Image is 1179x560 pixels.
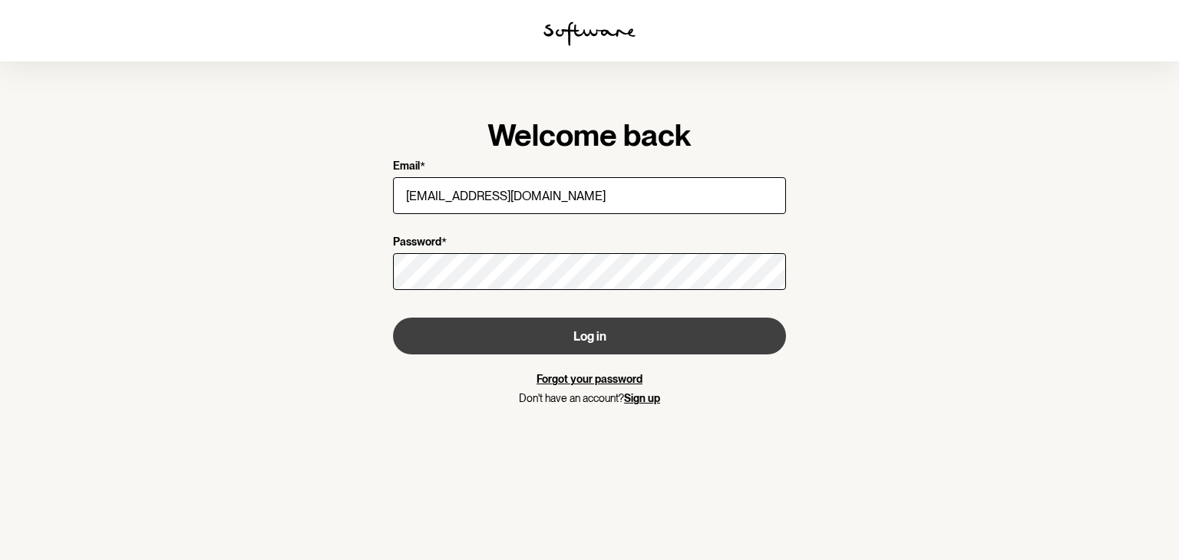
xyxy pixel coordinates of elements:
[543,21,636,46] img: software logo
[624,392,660,404] a: Sign up
[393,236,441,250] p: Password
[393,117,786,153] h1: Welcome back
[393,318,786,354] button: Log in
[537,373,642,385] a: Forgot your password
[393,160,420,174] p: Email
[393,392,786,405] p: Don't have an account?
